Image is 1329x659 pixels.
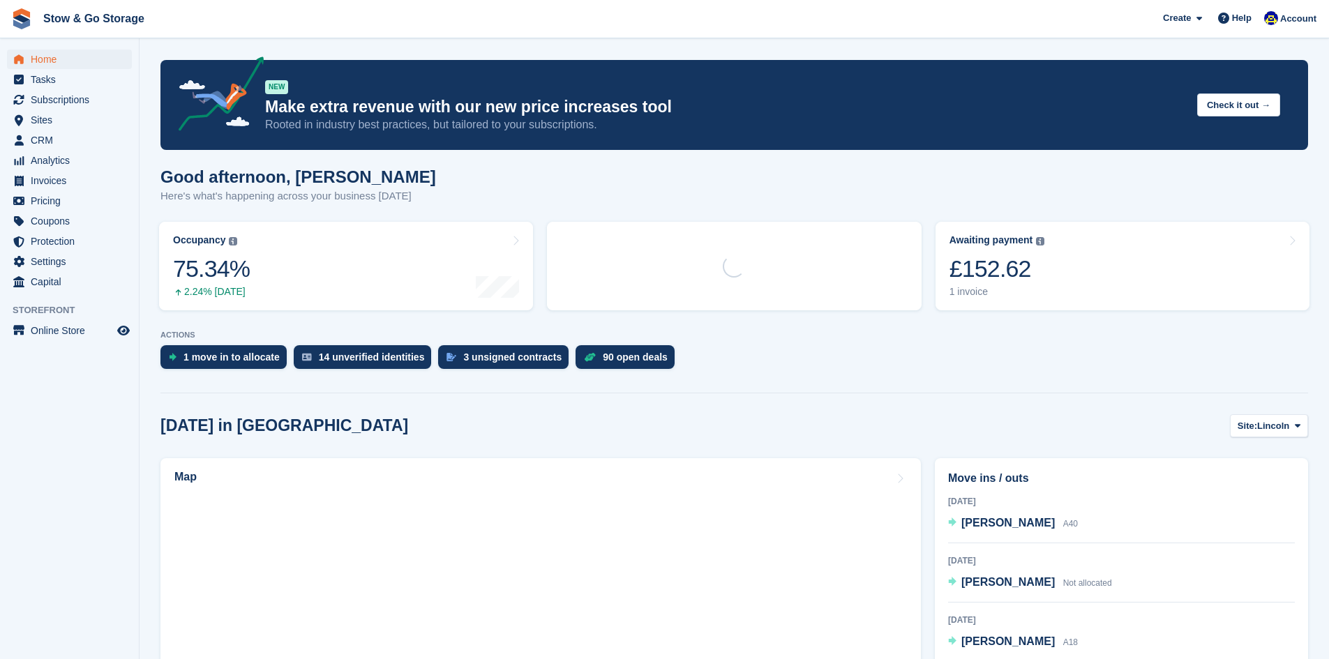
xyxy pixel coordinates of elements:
[38,7,150,30] a: Stow & Go Storage
[174,471,197,483] h2: Map
[1063,637,1078,647] span: A18
[949,286,1045,298] div: 1 invoice
[7,70,132,89] a: menu
[936,222,1309,310] a: Awaiting payment £152.62 1 invoice
[31,232,114,251] span: Protection
[31,211,114,231] span: Coupons
[31,110,114,130] span: Sites
[31,50,114,69] span: Home
[229,237,237,245] img: icon-info-grey-7440780725fd019a000dd9b08b2336e03edf1995a4989e88bcd33f0948082b44.svg
[7,130,132,150] a: menu
[948,515,1078,533] a: [PERSON_NAME] A40
[1280,12,1316,26] span: Account
[265,80,288,94] div: NEW
[31,321,114,340] span: Online Store
[7,211,132,231] a: menu
[438,345,576,376] a: 3 unsigned contracts
[948,495,1295,508] div: [DATE]
[11,8,32,29] img: stora-icon-8386f47178a22dfd0bd8f6a31ec36ba5ce8667c1dd55bd0f319d3a0aa187defe.svg
[948,633,1078,651] a: [PERSON_NAME] A18
[160,345,294,376] a: 1 move in to allocate
[7,90,132,109] a: menu
[961,635,1055,647] span: [PERSON_NAME]
[1163,11,1191,25] span: Create
[1036,237,1044,245] img: icon-info-grey-7440780725fd019a000dd9b08b2336e03edf1995a4989e88bcd33f0948082b44.svg
[576,345,682,376] a: 90 open deals
[265,97,1186,117] p: Make extra revenue with our new price increases tool
[949,234,1033,246] div: Awaiting payment
[31,252,114,271] span: Settings
[463,351,562,363] div: 3 unsigned contracts
[948,574,1112,592] a: [PERSON_NAME] Not allocated
[173,255,250,283] div: 75.34%
[265,117,1186,132] p: Rooted in industry best practices, but tailored to your subscriptions.
[1264,11,1278,25] img: Rob Good-Stephenson
[115,322,132,339] a: Preview store
[169,353,177,361] img: move_ins_to_allocate_icon-fdf77a2bb77ea45bf5b3d319d69a93e2d87916cf1d5bf7949dd705db3b84f3ca.svg
[31,90,114,109] span: Subscriptions
[31,171,114,190] span: Invoices
[1063,519,1078,529] span: A40
[160,167,436,186] h1: Good afternoon, [PERSON_NAME]
[1197,93,1280,116] button: Check it out →
[167,56,264,136] img: price-adjustments-announcement-icon-8257ccfd72463d97f412b2fc003d46551f7dbcb40ab6d574587a9cd5c0d94...
[948,554,1295,567] div: [DATE]
[173,234,225,246] div: Occupancy
[7,191,132,211] a: menu
[948,614,1295,626] div: [DATE]
[294,345,439,376] a: 14 unverified identities
[1063,578,1112,588] span: Not allocated
[31,130,114,150] span: CRM
[1238,419,1257,433] span: Site:
[7,171,132,190] a: menu
[31,70,114,89] span: Tasks
[160,416,408,435] h2: [DATE] in [GEOGRAPHIC_DATA]
[31,151,114,170] span: Analytics
[7,252,132,271] a: menu
[603,351,668,363] div: 90 open deals
[446,353,456,361] img: contract_signature_icon-13c848040528278c33f63329250d36e43548de30e8caae1d1a13099fd9432cc5.svg
[31,191,114,211] span: Pricing
[1230,414,1308,437] button: Site: Lincoln
[7,151,132,170] a: menu
[31,272,114,291] span: Capital
[7,110,132,130] a: menu
[302,353,312,361] img: verify_identity-adf6edd0f0f0b5bbfe63781bf79b02c33cf7c696d77639b501bdc392416b5a36.svg
[961,576,1055,588] span: [PERSON_NAME]
[319,351,425,363] div: 14 unverified identities
[7,272,132,291] a: menu
[949,255,1045,283] div: £152.62
[159,222,533,310] a: Occupancy 75.34% 2.24% [DATE]
[1232,11,1252,25] span: Help
[1257,419,1289,433] span: Lincoln
[183,351,280,363] div: 1 move in to allocate
[584,352,596,362] img: deal-1b604bf984904fb50ccaf53a9ad4b4a5d6e5aea283cecdc64d6e3604feb123c2.svg
[13,303,139,317] span: Storefront
[7,232,132,251] a: menu
[7,50,132,69] a: menu
[173,286,250,298] div: 2.24% [DATE]
[160,188,436,204] p: Here's what's happening across your business [DATE]
[961,517,1055,529] span: [PERSON_NAME]
[160,331,1308,340] p: ACTIONS
[7,321,132,340] a: menu
[948,470,1295,487] h2: Move ins / outs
